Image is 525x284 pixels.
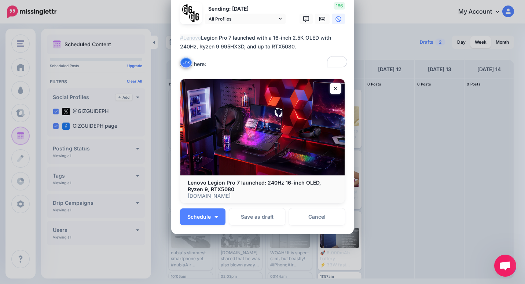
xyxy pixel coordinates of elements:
b: Lenovo Legion Pro 7 launched: 240Hz 16-inch OLED, Ryzen 9, RTX5080 [188,179,321,192]
img: JT5sWCfR-79925.png [189,11,200,22]
div: Legion Pro 7 launched with a 16-inch 2.5K OLED with 240Hz, Ryzen 9 995HX3D, and up to RTX5080. Re... [180,33,349,69]
img: 353459792_649996473822713_4483302954317148903_n-bsa138318.png [182,4,193,15]
span: Schedule [187,214,211,219]
p: [DOMAIN_NAME] [188,193,337,199]
span: 166 [334,2,345,10]
button: Schedule [180,208,225,225]
p: Sending: [DATE] [205,5,286,13]
img: arrow-down-white.png [214,216,218,218]
span: All Profiles [209,15,277,23]
button: Link [180,57,192,68]
a: All Profiles [205,14,286,24]
a: Cancel [289,208,345,225]
img: Lenovo Legion Pro 7 launched: 240Hz 16-inch OLED, Ryzen 9, RTX5080 [180,79,345,175]
button: Save as draft [229,208,285,225]
textarea: To enrich screen reader interactions, please activate Accessibility in Grammarly extension settings [180,33,349,69]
